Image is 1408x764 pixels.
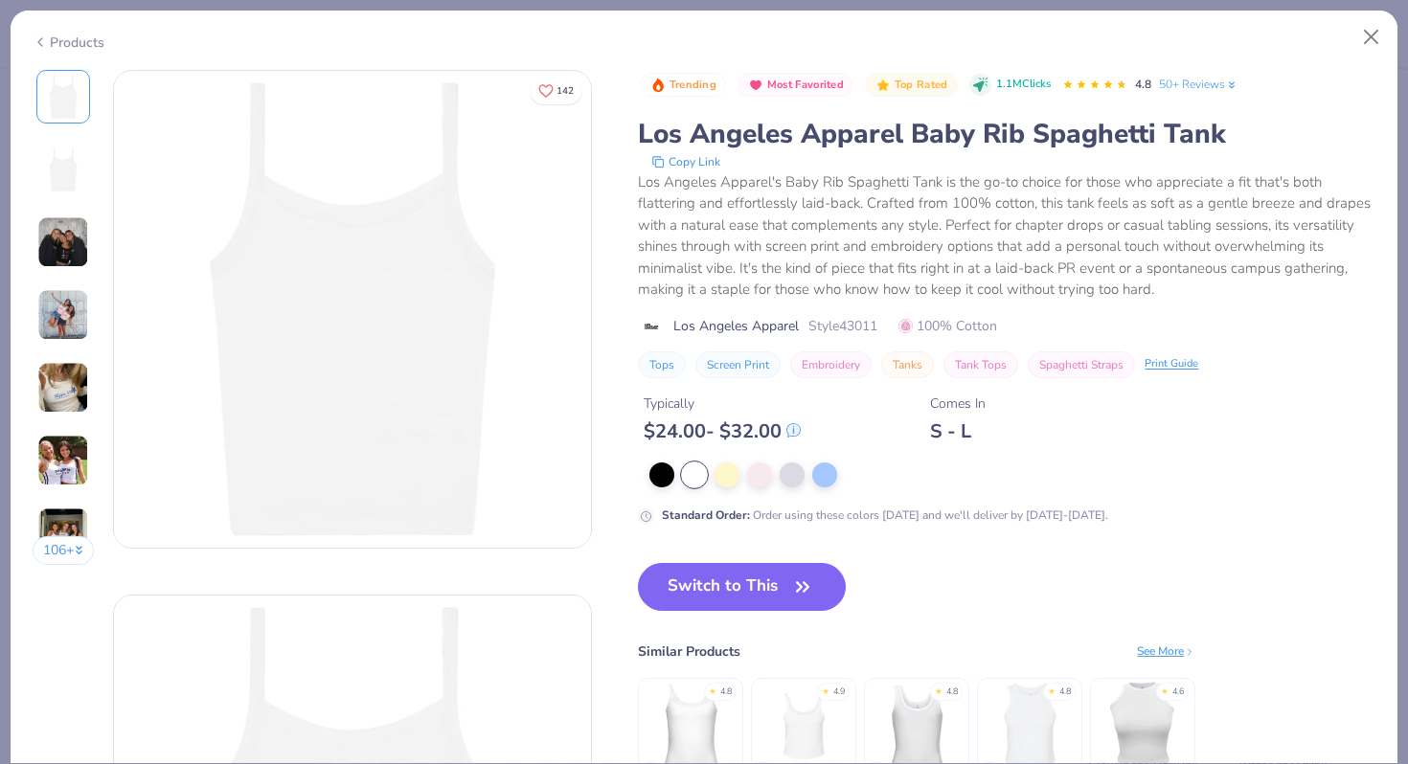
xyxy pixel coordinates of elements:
[638,319,664,334] img: brand logo
[720,685,732,699] div: 4.8
[1353,19,1390,56] button: Close
[638,563,846,611] button: Switch to This
[556,86,574,96] span: 142
[644,393,801,414] div: Typically
[638,641,740,662] div: Similar Products
[930,419,986,443] div: S - L
[738,73,853,98] button: Badge Button
[1145,356,1198,372] div: Print Guide
[640,73,726,98] button: Badge Button
[40,74,86,120] img: Front
[1062,70,1127,101] div: 4.8 Stars
[695,351,781,378] button: Screen Print
[1159,76,1238,93] a: 50+ Reviews
[670,79,716,90] span: Trending
[946,685,958,699] div: 4.8
[748,78,763,93] img: Most Favorited sort
[709,685,716,693] div: ★
[1028,351,1135,378] button: Spaghetti Straps
[1172,685,1184,699] div: 4.6
[646,152,726,171] button: copy to clipboard
[673,316,799,336] span: Los Angeles Apparel
[37,362,89,414] img: User generated content
[767,79,844,90] span: Most Favorited
[1059,685,1071,699] div: 4.8
[833,685,845,699] div: 4.9
[930,393,986,414] div: Comes In
[881,351,934,378] button: Tanks
[1137,642,1195,660] div: See More
[33,536,95,565] button: 106+
[865,73,957,98] button: Badge Button
[114,71,591,548] img: Front
[644,419,801,443] div: $ 24.00 - $ 32.00
[935,685,942,693] div: ★
[638,116,1375,152] div: Los Angeles Apparel Baby Rib Spaghetti Tank
[996,77,1051,93] span: 1.1M Clicks
[822,685,829,693] div: ★
[808,316,877,336] span: Style 43011
[1048,685,1056,693] div: ★
[37,435,89,486] img: User generated content
[638,171,1375,301] div: Los Angeles Apparel's Baby Rib Spaghetti Tank is the go-to choice for those who appreciate a fit ...
[895,79,948,90] span: Top Rated
[943,351,1018,378] button: Tank Tops
[875,78,891,93] img: Top Rated sort
[37,507,89,559] img: User generated content
[1135,77,1151,92] span: 4.8
[662,506,1108,524] div: Order using these colors [DATE] and we'll deliver by [DATE]-[DATE].
[662,507,750,523] strong: Standard Order :
[37,216,89,268] img: User generated content
[638,351,686,378] button: Tops
[40,146,86,192] img: Back
[37,289,89,341] img: User generated content
[790,351,872,378] button: Embroidery
[33,33,104,53] div: Products
[898,316,997,336] span: 100% Cotton
[530,77,582,104] button: Like
[1161,685,1169,693] div: ★
[650,78,666,93] img: Trending sort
